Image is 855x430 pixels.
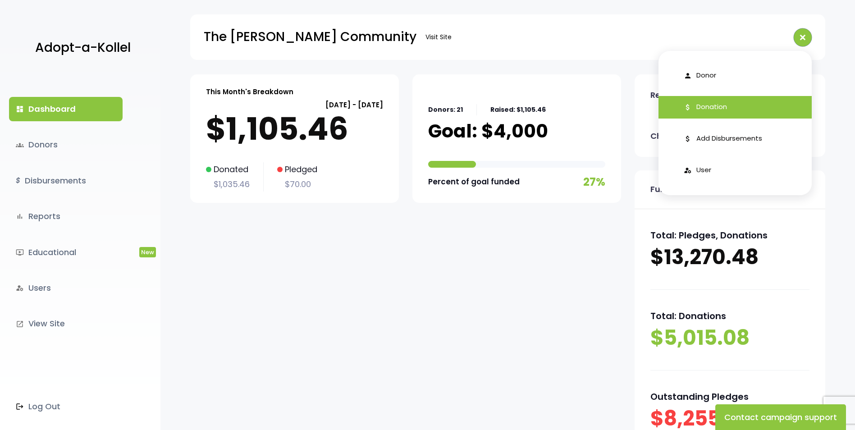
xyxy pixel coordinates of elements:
[9,311,123,336] a: launchView Site
[35,37,131,59] p: Adopt-a-Kollel
[650,324,809,352] p: $5,015.08
[794,28,812,46] button: add
[9,133,123,157] a: groupsDonors
[684,103,692,111] i: attach_money
[16,141,24,149] span: groups
[650,227,809,243] p: Total: Pledges, Donations
[9,394,123,419] a: Log Out
[277,177,317,192] p: $70.00
[795,30,810,45] i: add
[658,96,812,119] a: attach_money Donation
[206,162,250,177] p: Donated
[206,177,250,192] p: $1,035.46
[9,169,123,193] a: $Disbursements
[650,308,809,324] p: Total: Donations
[650,389,809,405] p: Outstanding Pledges
[650,243,809,271] p: $13,270.48
[16,248,24,256] i: ondemand_video
[428,175,520,189] p: Percent of goal funded
[428,120,548,142] p: Goal: $4,000
[658,128,812,150] a: attach_money Add Disbursements
[16,320,24,328] i: launch
[650,88,686,102] p: Renewal
[696,165,711,175] span: User
[16,174,20,188] i: $
[684,72,692,80] i: person
[9,204,123,229] a: bar_chartReports
[139,247,156,257] span: New
[9,240,123,265] a: ondemand_videoEducationalNew
[583,172,605,192] p: 27%
[696,70,716,81] span: Donor
[658,159,812,182] a: manage_accounts User
[277,162,317,177] p: Pledged
[650,182,713,197] p: Full Breakdown
[204,26,416,48] p: The [PERSON_NAME] Community
[428,104,463,115] p: Donors: 21
[16,212,24,220] i: bar_chart
[696,133,762,144] span: Add Disbursements
[206,86,293,98] p: This Month's Breakdown
[490,104,546,115] p: Raised: $1,105.46
[715,404,846,430] button: Contact campaign support
[16,284,24,292] i: manage_accounts
[206,99,383,111] p: [DATE] - [DATE]
[9,276,123,300] a: manage_accountsUsers
[16,105,24,113] i: dashboard
[658,64,812,87] a: person Donor
[684,135,692,143] i: attach_money
[684,166,692,174] i: manage_accounts
[650,129,704,143] p: Charge Date
[9,97,123,121] a: dashboardDashboard
[421,28,456,46] a: Visit Site
[696,102,727,112] span: Donation
[206,111,383,147] p: $1,105.46
[31,26,131,70] a: Adopt-a-Kollel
